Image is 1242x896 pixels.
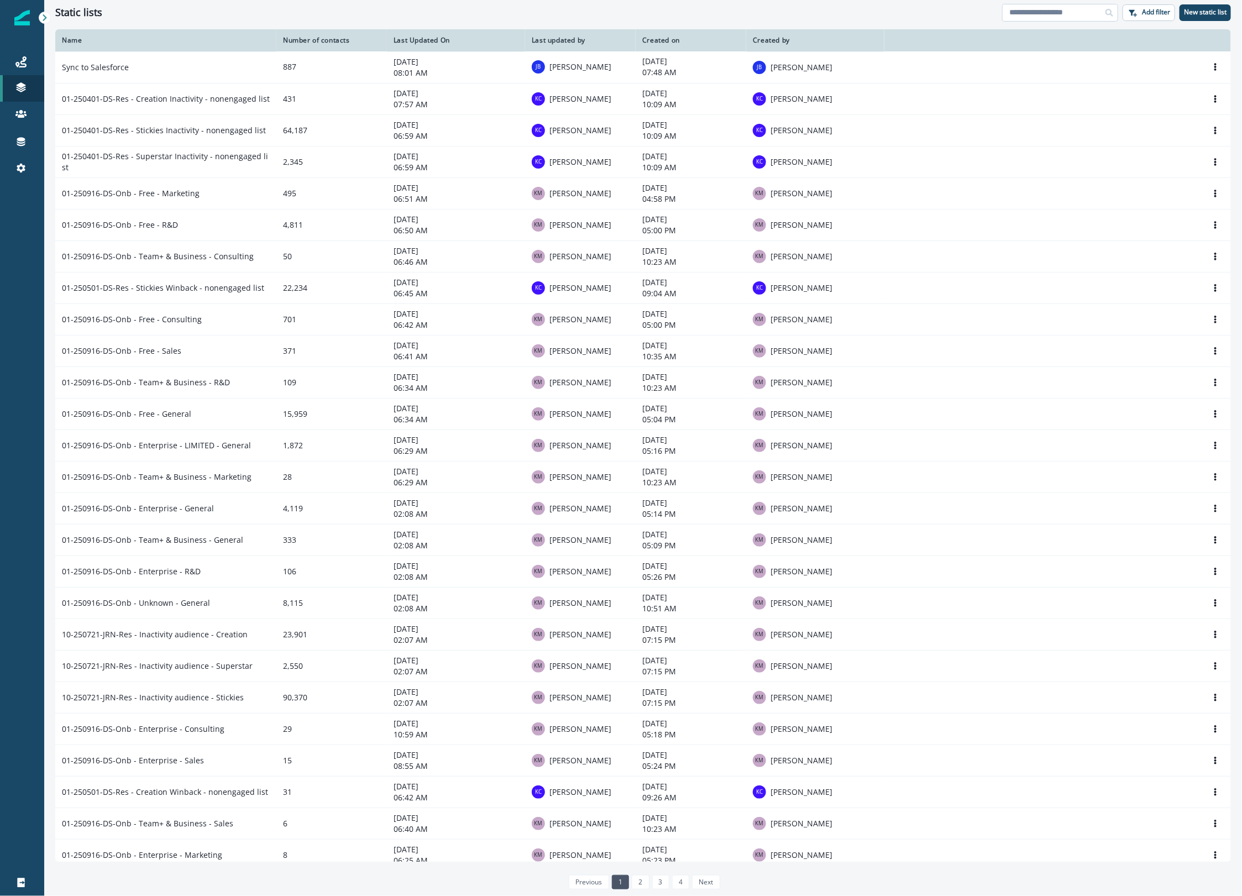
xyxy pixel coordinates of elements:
p: [DATE] [642,687,740,698]
div: Kendall McGill [756,537,764,543]
div: Kendall McGill [534,663,543,669]
p: [PERSON_NAME] [549,566,611,577]
div: Kendall McGill [534,569,543,574]
a: 01-250916-DS-Onb - Free - General15,959[DATE]06:34 AMKendall McGill[PERSON_NAME][DATE]05:04 PMKen... [55,398,1231,429]
span: 64,187 [283,125,307,135]
span: 28 [283,471,292,482]
span: 431 [283,93,296,104]
button: Options [1207,532,1224,548]
p: [PERSON_NAME] [771,724,832,735]
p: 06:29 AM [394,446,518,457]
div: Kendall McGill [756,254,764,259]
button: Options [1207,406,1224,422]
p: 07:15 PM [642,666,740,677]
p: [DATE] [394,277,518,288]
div: Kirstie Chan [756,285,763,291]
p: [PERSON_NAME] [549,314,611,325]
span: 15 [283,755,292,766]
button: Options [1207,500,1224,517]
p: 05:16 PM [642,446,740,457]
p: 02:07 AM [394,635,518,646]
button: Options [1207,658,1224,674]
p: [DATE] [394,403,518,414]
p: [DATE] [394,88,518,99]
p: [DATE] [642,119,740,130]
p: [DATE] [394,718,518,729]
button: Options [1207,217,1224,233]
td: 01-250916-DS-Onb - Team+ & Business - Sales [55,808,276,839]
p: 06:59 AM [394,162,518,173]
div: Kendall McGill [534,380,543,385]
div: Kendall McGill [756,758,764,763]
button: Options [1207,374,1224,391]
div: Kirstie Chan [535,285,542,291]
div: Kendall McGill [534,254,543,259]
p: [PERSON_NAME] [771,251,832,262]
p: 07:15 PM [642,635,740,646]
p: [DATE] [394,750,518,761]
span: 495 [283,188,296,198]
span: 50 [283,251,292,261]
div: Kirstie Chan [756,159,763,165]
td: 01-250916-DS-Onb - Enterprise - R&D [55,556,276,587]
p: [PERSON_NAME] [549,629,611,640]
p: 05:18 PM [642,729,740,740]
p: [PERSON_NAME] [549,661,611,672]
div: Kendall McGill [756,663,764,669]
button: Options [1207,248,1224,265]
div: Kendall McGill [756,443,764,448]
a: 10-250721-JRN-Res - Inactivity audience - Creation23,901[DATE]02:07 AMKendall McGill[PERSON_NAME]... [55,619,1231,650]
p: [PERSON_NAME] [549,724,611,735]
a: 01-250916-DS-Onb - Team+ & Business - General333[DATE]02:08 AMKendall McGill[PERSON_NAME][DATE]05... [55,524,1231,556]
p: [DATE] [394,592,518,603]
p: 10:35 AM [642,351,740,362]
button: Options [1207,469,1224,485]
div: Kendall McGill [756,569,764,574]
p: 06:29 AM [394,477,518,488]
button: Options [1207,815,1224,832]
p: [PERSON_NAME] [771,345,832,357]
span: 4,119 [283,503,303,514]
span: 23,901 [283,629,307,640]
p: [DATE] [394,245,518,256]
p: [PERSON_NAME] [549,818,611,829]
p: [DATE] [394,655,518,666]
div: Kendall McGill [756,222,764,228]
p: [PERSON_NAME] [549,61,611,72]
button: Options [1207,437,1224,454]
p: 02:08 AM [394,540,518,551]
p: [DATE] [642,592,740,603]
p: [DATE] [642,466,740,477]
td: 01-250916-DS-Onb - Unknown - General [55,587,276,619]
span: 4,811 [283,219,303,230]
p: [PERSON_NAME] [771,408,832,420]
p: [DATE] [642,750,740,761]
p: 02:07 AM [394,666,518,677]
div: Kendall McGill [534,600,543,606]
img: Inflection [14,10,30,25]
p: 08:01 AM [394,67,518,78]
p: [PERSON_NAME] [549,408,611,420]
p: 08:55 AM [394,761,518,772]
span: 371 [283,345,296,356]
button: Options [1207,595,1224,611]
p: [DATE] [394,529,518,540]
p: 05:24 PM [642,761,740,772]
p: [PERSON_NAME] [549,598,611,609]
p: [PERSON_NAME] [771,755,832,766]
p: 10:23 AM [642,256,740,268]
div: Kirstie Chan [756,128,763,133]
p: [DATE] [642,403,740,414]
p: [DATE] [642,371,740,382]
p: [PERSON_NAME] [771,787,832,798]
p: 10:23 AM [642,477,740,488]
p: Add filter [1142,8,1170,16]
p: [DATE] [394,56,518,67]
td: 01-250916-DS-Onb - Team+ & Business - Consulting [55,240,276,272]
span: 701 [283,314,296,324]
p: [DATE] [642,308,740,319]
div: Kendall McGill [534,632,543,637]
a: 10-250721-JRN-Res - Inactivity audience - Superstar2,550[DATE]02:07 AMKendall McGill[PERSON_NAME]... [55,650,1231,682]
a: 01-250916-DS-Onb - Free - Consulting701[DATE]06:42 AMKendall McGill[PERSON_NAME][DATE]05:00 PMKen... [55,303,1231,335]
p: [DATE] [642,781,740,792]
